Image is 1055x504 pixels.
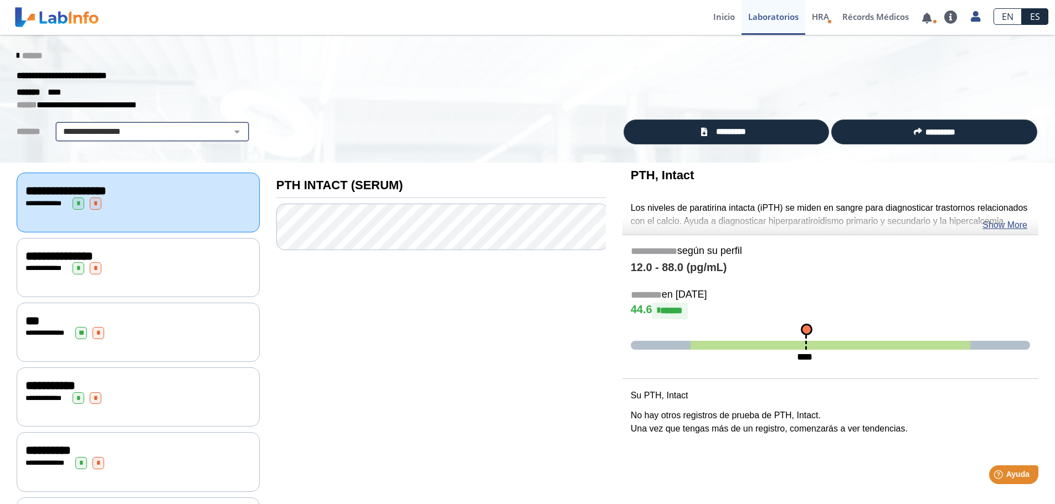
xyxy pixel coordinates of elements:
h5: en [DATE] [631,289,1030,302]
a: ES [1022,8,1048,25]
h5: según su perfil [631,245,1030,258]
span: HRA [812,11,829,22]
b: PTH, Intact [631,168,694,182]
h4: 44.6 [631,303,1030,319]
h4: 12.0 - 88.0 (pg/mL) [631,261,1030,274]
p: No hay otros registros de prueba de PTH, Intact. Una vez que tengas más de un registro, comenzará... [631,409,1030,435]
p: Los niveles de paratirina intacta (iPTH) se miden en sangre para diagnosticar trastornos relacion... [631,201,1030,228]
b: PTH INTACT (SERUM) [276,178,403,192]
a: Show More [982,219,1027,232]
iframe: Help widget launcher [956,461,1043,492]
a: EN [994,8,1022,25]
p: Su PTH, Intact [631,389,1030,402]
